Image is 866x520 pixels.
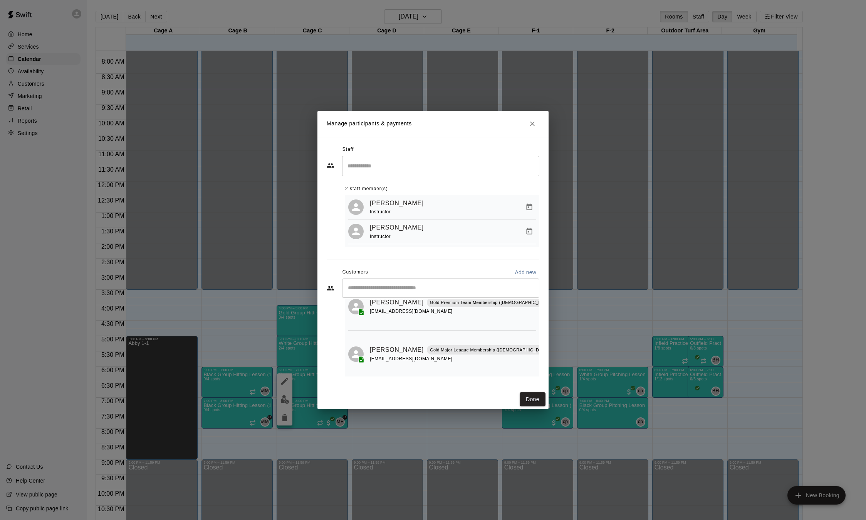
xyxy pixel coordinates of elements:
span: Instructor [370,234,391,239]
a: [PERSON_NAME] [370,297,424,307]
span: Instructor [370,209,391,214]
p: Manage participants & payments [327,120,412,128]
div: Hunter Johnson [348,299,364,314]
div: Search staff [342,156,539,176]
p: Add new [515,268,536,276]
p: Gold Major League Membership ([DEMOGRAPHIC_DATA] and up) [430,347,566,353]
span: 2 staff member(s) [345,183,388,195]
span: Staff [342,144,354,156]
a: [PERSON_NAME] [370,198,424,208]
button: Manage bookings & payment [522,225,536,238]
svg: Staff [327,162,334,169]
button: Done [520,392,545,407]
button: Add new [512,266,539,279]
span: [EMAIL_ADDRESS][DOMAIN_NAME] [370,356,453,361]
svg: Customers [327,284,334,292]
a: [PERSON_NAME] [370,345,424,355]
div: Malachi Fuller [348,224,364,239]
div: Start typing to search customers... [342,279,539,298]
span: Customers [342,266,368,279]
div: Matt McGrew [348,199,364,215]
a: [PERSON_NAME] [370,223,424,233]
span: [EMAIL_ADDRESS][DOMAIN_NAME] [370,309,453,314]
button: Close [525,117,539,131]
p: Gold Premium Team Membership ([DEMOGRAPHIC_DATA] and up) [430,299,568,306]
div: Rayan Sadiq [348,346,364,362]
button: Manage bookings & payment [522,200,536,214]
